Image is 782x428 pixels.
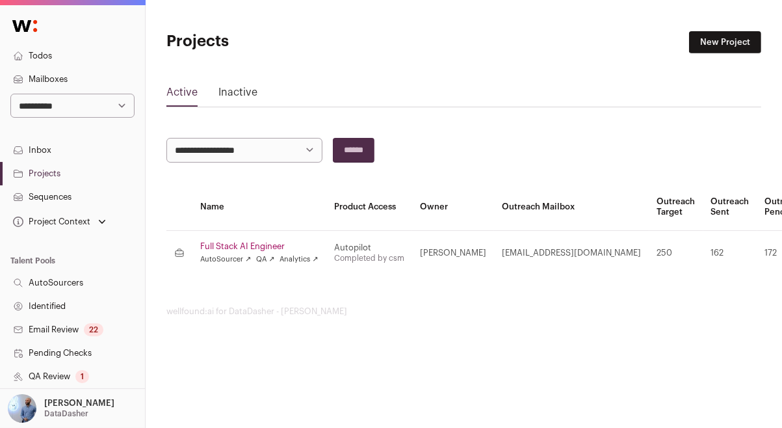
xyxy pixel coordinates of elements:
div: Autopilot [334,243,404,253]
a: New Project [689,31,761,53]
footer: wellfound:ai for DataDasher - [PERSON_NAME] [166,306,761,317]
th: Product Access [326,183,412,231]
p: [PERSON_NAME] [44,398,114,408]
a: Full Stack AI Engineer [200,241,319,252]
img: 97332-medium_jpg [8,394,36,423]
div: 22 [84,323,103,336]
td: 162 [703,230,757,275]
a: Analytics ↗ [280,254,318,265]
p: DataDasher [44,408,88,419]
h1: Projects [166,31,365,52]
img: Wellfound [5,13,44,39]
a: Completed by csm [334,254,404,262]
button: Open dropdown [10,213,109,231]
a: QA ↗ [256,254,274,265]
th: Outreach Target [649,183,703,231]
td: 250 [649,230,703,275]
th: Outreach Sent [703,183,757,231]
th: Outreach Mailbox [494,183,649,231]
a: Active [166,85,198,105]
th: Name [192,183,326,231]
button: Open dropdown [5,394,117,423]
td: [EMAIL_ADDRESS][DOMAIN_NAME] [494,230,649,275]
td: [PERSON_NAME] [412,230,494,275]
div: 1 [75,370,89,383]
a: AutoSourcer ↗ [200,254,251,265]
div: Project Context [10,217,90,227]
a: Inactive [218,85,257,105]
th: Owner [412,183,494,231]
